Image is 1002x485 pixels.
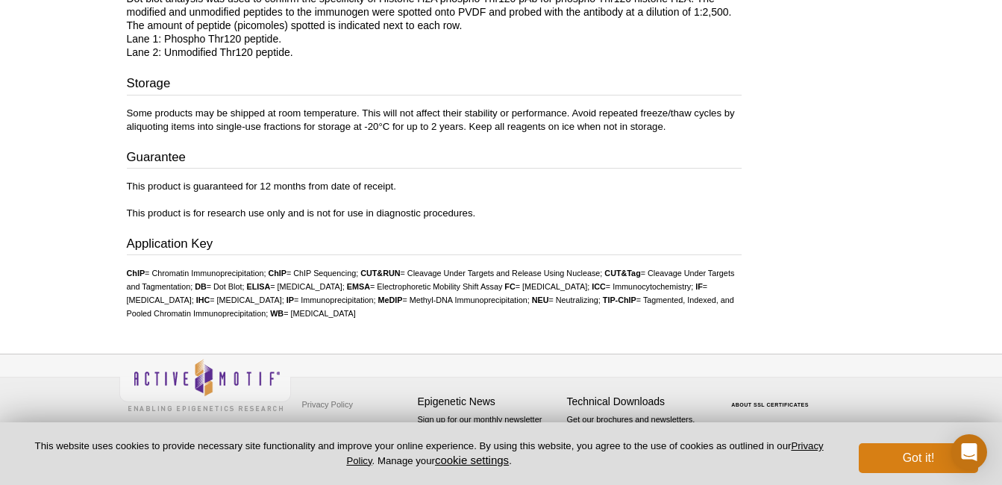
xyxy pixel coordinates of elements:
[360,269,400,278] strong: CUT&RUN
[268,269,358,278] li: = ChIP Sequencing;
[24,439,834,468] p: This website uses cookies to provide necessary site functionality and improve your online experie...
[360,269,602,278] li: = Cleavage Under Targets and Release Using Nuclease;
[567,395,709,408] h4: Technical Downloads
[504,282,515,291] strong: FC
[286,295,376,304] li: = Immunoprecipitation;
[127,148,742,169] h3: Guarantee
[246,282,344,291] li: = [MEDICAL_DATA];
[859,443,978,473] button: Got it!
[592,282,606,291] strong: ICC
[418,413,560,464] p: Sign up for our monthly newsletter highlighting recent publications in the field of epigenetics.
[127,107,742,134] p: Some products may be shipped at room temperature. This will not affect their stability or perform...
[298,416,377,438] a: Terms & Conditions
[195,282,207,291] strong: DB
[347,282,370,291] strong: EMSA
[731,402,809,407] a: ABOUT SSL CERTIFICATES
[378,295,403,304] strong: MeDIP
[504,282,589,291] li: = [MEDICAL_DATA];
[532,295,601,304] li: = Neutralizing;
[196,295,284,304] li: = [MEDICAL_DATA];
[195,282,244,291] li: = Dot Blot;
[346,440,823,466] a: Privacy Policy
[268,269,286,278] strong: ChIP
[246,282,270,291] strong: ELISA
[127,235,742,256] h3: Application Key
[127,269,145,278] strong: ChIP
[603,295,636,304] strong: TIP-ChIP
[532,295,549,304] strong: NEU
[196,295,210,304] strong: IHC
[951,434,987,470] div: Open Intercom Messenger
[378,295,530,304] li: = Methyl-DNA Immunoprecipitation;
[592,282,693,291] li: = Immunocytochemistry;
[695,282,703,291] strong: IF
[298,393,357,416] a: Privacy Policy
[270,309,356,318] li: = [MEDICAL_DATA]
[127,75,742,96] h3: Storage
[286,295,294,304] strong: IP
[347,282,503,291] li: = Electrophoretic Mobility Shift Assay
[604,269,640,278] strong: CUT&Tag
[270,309,284,318] strong: WB
[435,454,509,466] button: cookie settings
[567,413,709,451] p: Get our brochures and newsletters, or request them by mail.
[716,381,828,413] table: Click to Verify - This site chose Symantec SSL for secure e-commerce and confidential communicati...
[127,269,266,278] li: = Chromatin Immunoprecipitation;
[418,395,560,408] h4: Epigenetic News
[119,354,291,415] img: Active Motif,
[127,180,742,220] p: This product is guaranteed for 12 months from date of receipt. This product is for research use o...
